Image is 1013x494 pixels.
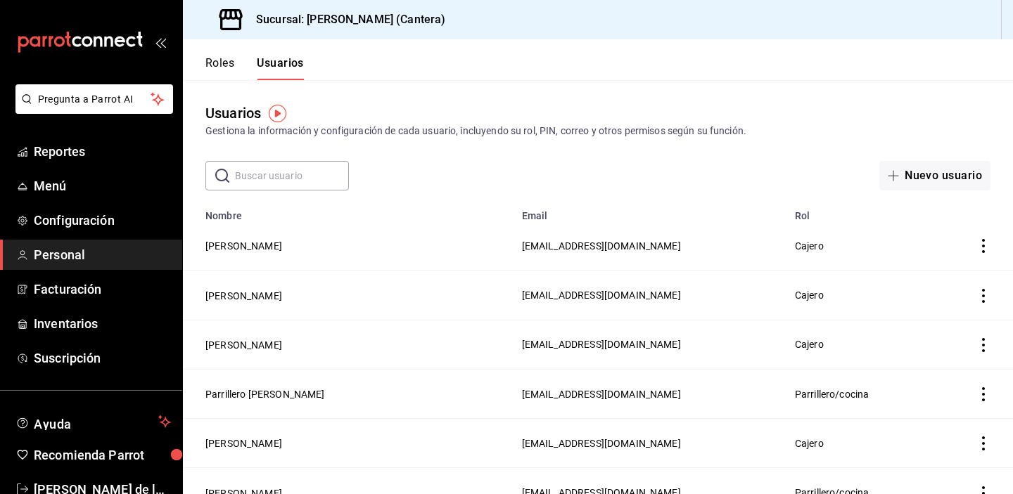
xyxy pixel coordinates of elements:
[34,280,171,299] span: Facturación
[245,11,445,28] h3: Sucursal: [PERSON_NAME] (Cantera)
[34,211,171,230] span: Configuración
[38,92,151,107] span: Pregunta a Parrot AI
[235,162,349,190] input: Buscar usuario
[34,349,171,368] span: Suscripción
[34,413,153,430] span: Ayuda
[257,56,304,80] button: Usuarios
[34,176,171,195] span: Menú
[205,239,282,253] button: [PERSON_NAME]
[514,202,786,221] th: Email
[205,124,990,138] div: Gestiona la información y configuración de cada usuario, incluyendo su rol, PIN, correo y otros p...
[522,389,681,400] span: [EMAIL_ADDRESS][DOMAIN_NAME]
[34,446,171,464] span: Recomienda Parrot
[795,290,824,301] span: Cajero
[795,240,824,252] span: Cajero
[976,289,990,303] button: actions
[205,103,261,124] div: Usuarios
[183,202,514,221] th: Nombre
[976,436,990,450] button: actions
[10,102,173,117] a: Pregunta a Parrot AI
[205,338,282,352] button: [PERSON_NAME]
[205,56,304,80] div: navigation tabs
[205,387,325,401] button: Parrillero [PERSON_NAME]
[522,339,681,350] span: [EMAIL_ADDRESS][DOMAIN_NAME]
[269,105,286,122] img: Tooltip marker
[34,142,171,161] span: Reportes
[879,161,990,190] button: Nuevo usuario
[795,389,869,400] span: Parrillero/cocina
[976,387,990,401] button: actions
[34,245,171,264] span: Personal
[205,289,282,303] button: [PERSON_NAME]
[205,56,234,80] button: Roles
[522,438,681,449] span: [EMAIL_ADDRESS][DOMAIN_NAME]
[976,239,990,253] button: actions
[795,339,824,350] span: Cajero
[976,338,990,352] button: actions
[786,202,934,221] th: Rol
[205,436,282,450] button: [PERSON_NAME]
[522,240,681,252] span: [EMAIL_ADDRESS][DOMAIN_NAME]
[34,314,171,333] span: Inventarios
[155,37,166,48] button: open_drawer_menu
[522,290,681,301] span: [EMAIL_ADDRESS][DOMAIN_NAME]
[795,438,824,449] span: Cajero
[15,84,173,114] button: Pregunta a Parrot AI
